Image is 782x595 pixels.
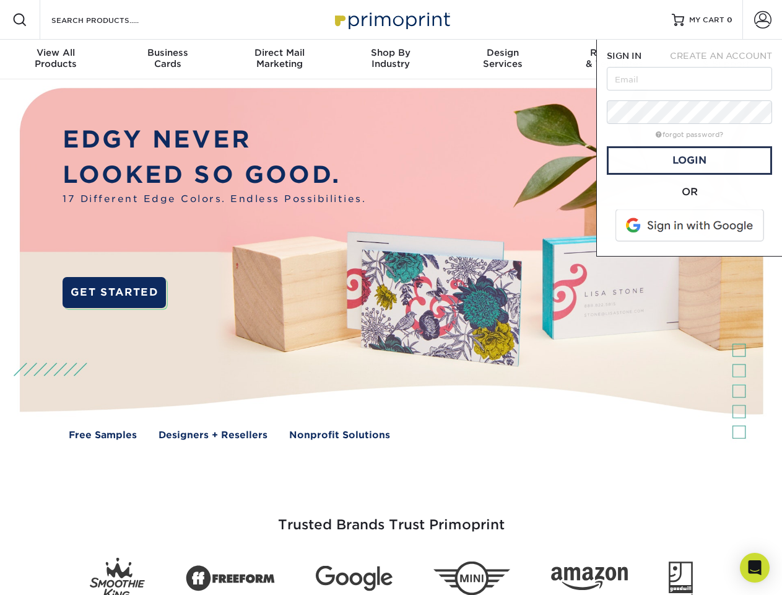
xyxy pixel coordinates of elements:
span: 17 Different Edge Colors. Endless Possibilities. [63,192,366,206]
input: SEARCH PRODUCTS..... [50,12,171,27]
span: Resources [558,47,670,58]
img: Goodwill [669,562,693,595]
span: Design [447,47,558,58]
a: GET STARTED [63,277,166,308]
a: Resources& Templates [558,40,670,79]
span: Shop By [335,47,446,58]
a: Shop ByIndustry [335,40,446,79]
img: Primoprint [329,6,453,33]
span: 0 [727,15,732,24]
input: Email [607,67,772,90]
a: Direct MailMarketing [224,40,335,79]
a: Login [607,146,772,175]
div: Marketing [224,47,335,69]
div: Services [447,47,558,69]
span: Business [111,47,223,58]
p: EDGY NEVER [63,122,366,157]
a: Nonprofit Solutions [289,428,390,443]
div: OR [607,185,772,200]
div: Cards [111,47,223,69]
span: SIGN IN [607,51,641,61]
div: Industry [335,47,446,69]
h3: Trusted Brands Trust Primoprint [29,487,754,548]
p: LOOKED SO GOOD. [63,157,366,193]
a: Designers + Resellers [159,428,267,443]
div: Open Intercom Messenger [740,553,770,583]
a: DesignServices [447,40,558,79]
img: Google [316,566,393,591]
a: Free Samples [69,428,137,443]
span: MY CART [689,15,724,25]
a: BusinessCards [111,40,223,79]
img: Amazon [551,567,628,591]
a: forgot password? [656,131,723,139]
span: Direct Mail [224,47,335,58]
div: & Templates [558,47,670,69]
span: CREATE AN ACCOUNT [670,51,772,61]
